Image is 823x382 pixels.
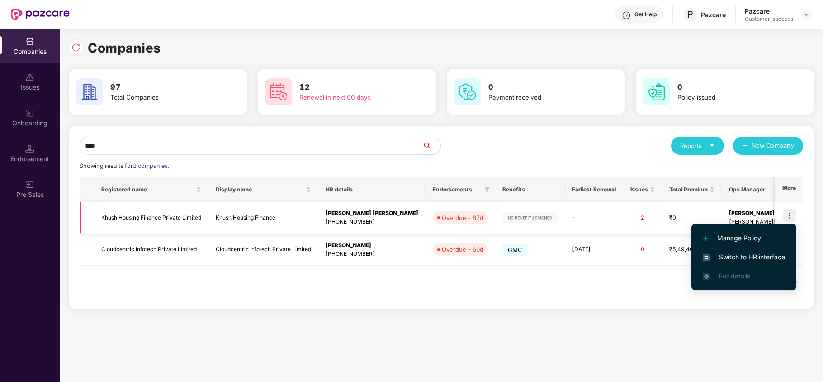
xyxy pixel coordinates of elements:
[442,213,483,222] div: Overdue - 87d
[502,244,528,256] span: GMC
[299,81,406,93] h3: 12
[745,15,793,23] div: Customer_success
[687,9,693,20] span: P
[71,43,80,52] img: svg+xml;base64,PHN2ZyBpZD0iUmVsb2FkLTMyeDMyIiB4bWxucz0iaHR0cDovL3d3dy53My5vcmcvMjAwMC9zdmciIHdpZH...
[703,236,708,241] img: svg+xml;base64,PHN2ZyB4bWxucz0iaHR0cDovL3d3dy53My5vcmcvMjAwMC9zdmciIHdpZHRoPSIxMi4yMDEiIGhlaWdodD...
[634,11,657,18] div: Get Help
[643,78,670,105] img: svg+xml;base64,PHN2ZyB4bWxucz0iaHR0cDovL3d3dy53My5vcmcvMjAwMC9zdmciIHdpZHRoPSI2MCIgaGVpZ2h0PSI2MC...
[454,78,481,105] img: svg+xml;base64,PHN2ZyB4bWxucz0iaHR0cDovL3d3dy53My5vcmcvMjAwMC9zdmciIHdpZHRoPSI2MCIgaGVpZ2h0PSI2MC...
[669,186,708,193] span: Total Premium
[677,93,784,102] div: Policy issued
[208,202,318,234] td: Khush Housing Finance
[630,214,655,222] div: 2
[495,177,565,202] th: Benefits
[318,177,426,202] th: HR details
[442,245,483,254] div: Overdue - 60d
[110,81,217,93] h3: 97
[326,209,418,218] div: [PERSON_NAME] [PERSON_NAME]
[484,187,490,192] span: filter
[630,245,655,254] div: 0
[422,137,441,155] button: search
[783,209,796,222] img: icon
[623,177,662,202] th: Issues
[326,218,418,226] div: [PHONE_NUMBER]
[133,162,169,169] span: 2 companies.
[669,245,714,254] div: ₹5,49,408
[488,93,595,102] div: Payment received
[101,186,194,193] span: Registered name
[752,141,795,150] span: New Company
[677,81,784,93] h3: 0
[502,212,558,223] img: svg+xml;base64,PHN2ZyB4bWxucz0iaHR0cDovL3d3dy53My5vcmcvMjAwMC9zdmciIHdpZHRoPSIxMjIiIGhlaWdodD0iMj...
[25,144,34,153] img: svg+xml;base64,PHN2ZyB3aWR0aD0iMTQuNSIgaGVpZ2h0PSIxNC41IiB2aWV3Qm94PSIwIDAgMTYgMTYiIGZpbGw9Im5vbm...
[622,11,631,20] img: svg+xml;base64,PHN2ZyBpZD0iSGVscC0zMngzMiIgeG1sbnM9Imh0dHA6Ly93d3cudzMub3JnLzIwMDAvc3ZnIiB3aWR0aD...
[76,78,103,105] img: svg+xml;base64,PHN2ZyB4bWxucz0iaHR0cDovL3d3dy53My5vcmcvMjAwMC9zdmciIHdpZHRoPSI2MCIgaGVpZ2h0PSI2MC...
[94,177,208,202] th: Registered name
[703,252,785,262] span: Switch to HR interface
[775,177,803,202] th: More
[719,272,750,280] span: Full details
[482,184,492,195] span: filter
[326,241,418,250] div: [PERSON_NAME]
[94,202,208,234] td: Khush Housing Finance Private Limited
[433,186,481,193] span: Endorsements
[565,177,623,202] th: Earliest Renewal
[265,78,292,105] img: svg+xml;base64,PHN2ZyB4bWxucz0iaHR0cDovL3d3dy53My5vcmcvMjAwMC9zdmciIHdpZHRoPSI2MCIgaGVpZ2h0PSI2MC...
[703,233,785,243] span: Manage Policy
[11,9,70,20] img: New Pazcare Logo
[25,109,34,118] img: svg+xml;base64,PHN2ZyB3aWR0aD0iMjAiIGhlaWdodD0iMjAiIHZpZXdCb3g9IjAgMCAyMCAyMCIgZmlsbD0ibm9uZSIgeG...
[326,250,418,258] div: [PHONE_NUMBER]
[662,177,722,202] th: Total Premium
[422,142,440,149] span: search
[709,143,715,148] span: caret-down
[110,93,217,102] div: Total Companies
[488,81,595,93] h3: 0
[680,141,715,150] div: Reports
[80,162,169,169] span: Showing results for
[216,186,304,193] span: Display name
[669,214,714,222] div: ₹0
[25,73,34,82] img: svg+xml;base64,PHN2ZyBpZD0iSXNzdWVzX2Rpc2FibGVkIiB4bWxucz0iaHR0cDovL3d3dy53My5vcmcvMjAwMC9zdmciIH...
[88,38,161,58] h1: Companies
[745,7,793,15] div: Pazcare
[630,186,648,193] span: Issues
[742,143,748,150] span: plus
[701,10,726,19] div: Pazcare
[703,273,710,280] img: svg+xml;base64,PHN2ZyB4bWxucz0iaHR0cDovL3d3dy53My5vcmcvMjAwMC9zdmciIHdpZHRoPSIxNi4zNjMiIGhlaWdodD...
[208,177,318,202] th: Display name
[565,234,623,266] td: [DATE]
[25,180,34,189] img: svg+xml;base64,PHN2ZyB3aWR0aD0iMjAiIGhlaWdodD0iMjAiIHZpZXdCb3g9IjAgMCAyMCAyMCIgZmlsbD0ibm9uZSIgeG...
[703,254,710,261] img: svg+xml;base64,PHN2ZyB4bWxucz0iaHR0cDovL3d3dy53My5vcmcvMjAwMC9zdmciIHdpZHRoPSIxNiIgaGVpZ2h0PSIxNi...
[25,37,34,46] img: svg+xml;base64,PHN2ZyBpZD0iQ29tcGFuaWVzIiB4bWxucz0iaHR0cDovL3d3dy53My5vcmcvMjAwMC9zdmciIHdpZHRoPS...
[733,137,803,155] button: plusNew Company
[94,234,208,266] td: Cloudcentric Infotech Private Limited
[803,11,810,18] img: svg+xml;base64,PHN2ZyBpZD0iRHJvcGRvd24tMzJ4MzIiIHhtbG5zPSJodHRwOi8vd3d3LnczLm9yZy8yMDAwL3N2ZyIgd2...
[299,93,406,102] div: Renewal in next 60 days
[208,234,318,266] td: Cloudcentric Infotech Private Limited
[565,202,623,234] td: -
